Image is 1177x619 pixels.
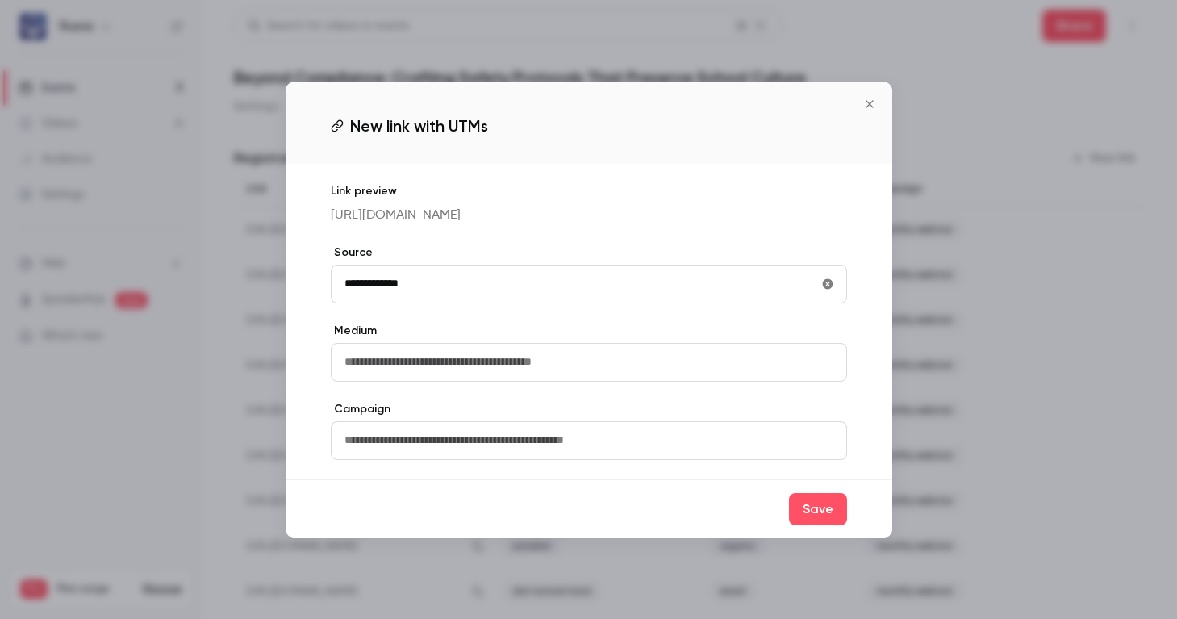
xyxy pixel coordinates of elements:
[331,206,847,225] p: [URL][DOMAIN_NAME]
[350,114,488,138] span: New link with UTMs
[331,401,847,417] label: Campaign
[815,271,841,297] button: utmSource
[854,88,886,120] button: Close
[331,323,847,339] label: Medium
[789,493,847,525] button: Save
[331,183,847,199] p: Link preview
[331,245,847,261] label: Source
